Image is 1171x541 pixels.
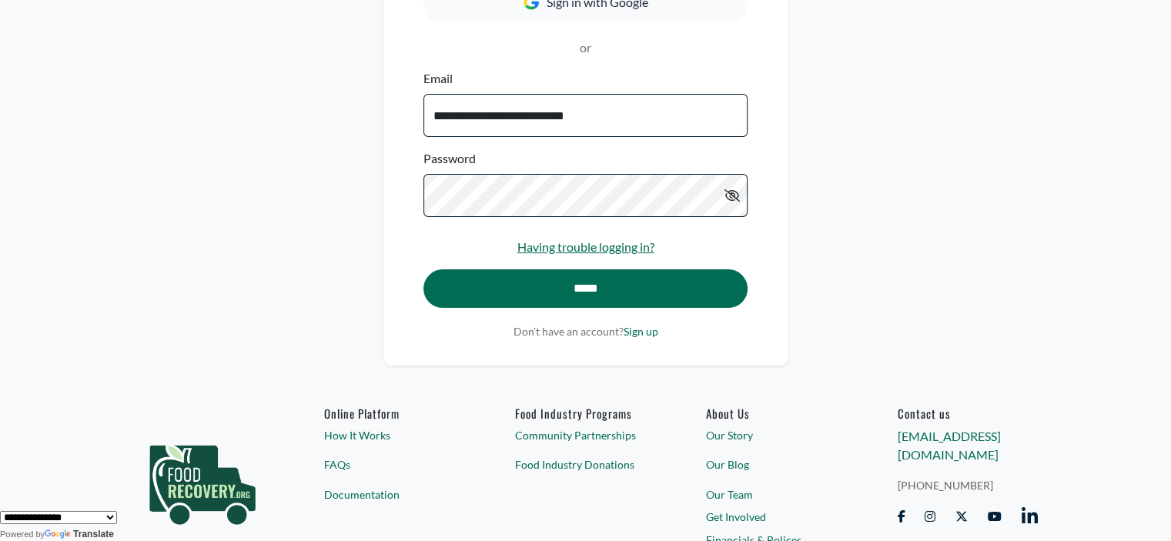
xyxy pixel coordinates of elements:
[517,239,654,254] a: Having trouble logging in?
[706,427,847,443] a: Our Story
[706,456,847,473] a: Our Blog
[324,427,465,443] a: How It Works
[897,477,1038,493] a: [PHONE_NUMBER]
[423,149,476,168] label: Password
[423,323,747,339] p: Don't have an account?
[706,406,847,420] a: About Us
[624,325,658,338] a: Sign up
[324,486,465,503] a: Documentation
[324,406,465,420] h6: Online Platform
[515,406,656,420] h6: Food Industry Programs
[897,429,1000,462] a: [EMAIL_ADDRESS][DOMAIN_NAME]
[706,486,847,503] a: Our Team
[897,406,1038,420] h6: Contact us
[45,529,73,540] img: Google Translate
[45,529,114,539] a: Translate
[423,38,747,57] p: or
[515,456,656,473] a: Food Industry Donations
[423,69,453,88] label: Email
[324,456,465,473] a: FAQs
[515,427,656,443] a: Community Partnerships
